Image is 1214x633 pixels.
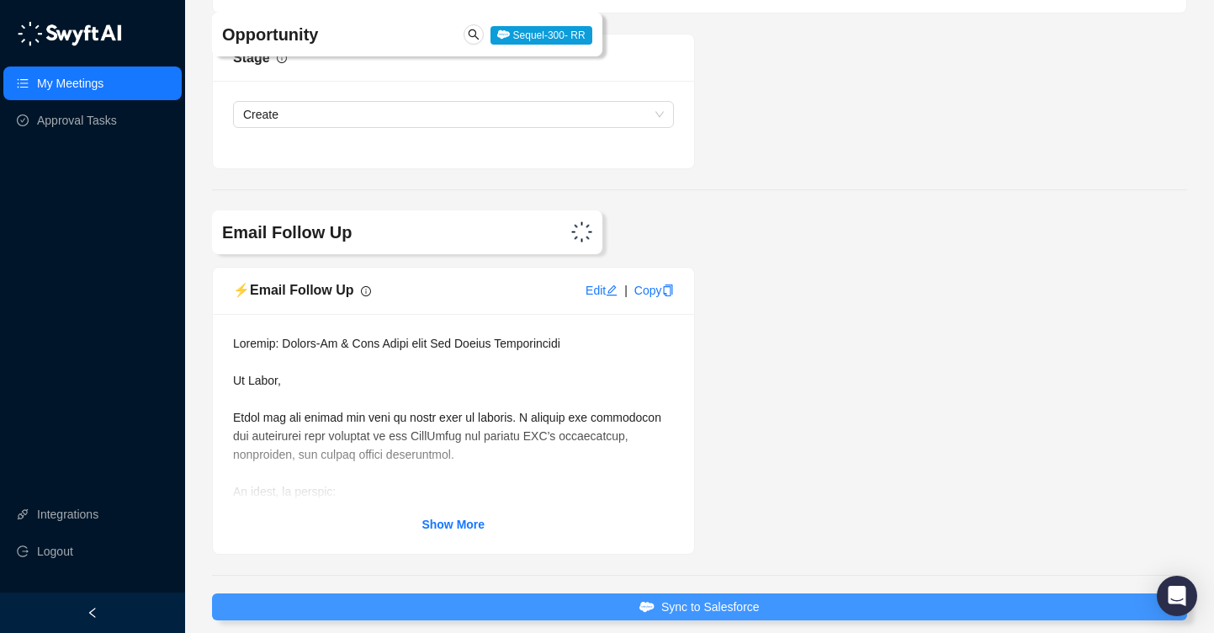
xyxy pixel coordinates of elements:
img: Swyft Logo [571,221,592,242]
span: search [468,29,480,40]
a: Edit [586,284,618,297]
div: | [624,281,628,300]
h5: ⚡️ Email Follow Up [233,280,354,301]
h4: Opportunity [222,23,433,46]
span: Sync to Salesforce [661,598,760,616]
span: edit [606,285,618,296]
button: Sync to Salesforce [212,593,1187,620]
span: logout [17,545,29,557]
strong: Show More [421,518,485,531]
a: Approval Tasks [37,104,117,137]
div: Stage [233,47,270,68]
span: Create [243,102,664,127]
div: Open Intercom Messenger [1157,576,1197,616]
span: copy [662,285,674,296]
h4: Email Follow Up [222,221,433,244]
span: info-circle [277,53,287,63]
a: Sequel-300- RR [490,28,591,41]
a: My Meetings [37,66,103,100]
a: Copy [634,284,674,297]
img: logo-05li4sbe.png [17,21,122,46]
a: Integrations [37,497,98,531]
span: info-circle [361,286,371,296]
span: Logout [37,535,73,568]
span: Sequel-300- RR [490,26,591,45]
span: left [87,607,98,619]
